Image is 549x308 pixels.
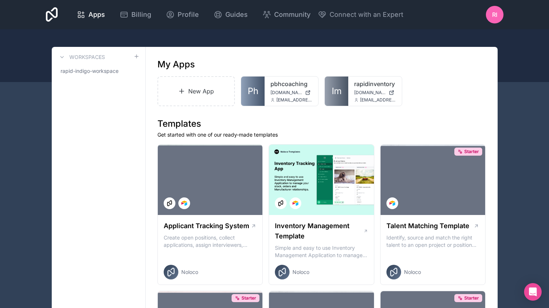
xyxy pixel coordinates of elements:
[71,7,111,23] a: Apps
[524,283,542,301] div: Open Intercom Messenger
[354,90,386,96] span: [DOMAIN_NAME]
[69,53,105,61] h3: Workspaces
[354,90,396,96] a: [DOMAIN_NAME]
[58,53,105,62] a: Workspaces
[325,77,348,106] a: Im
[360,97,396,103] span: [EMAIL_ADDRESS][DOMAIN_NAME]
[464,149,479,155] span: Starter
[225,10,248,20] span: Guides
[157,76,235,106] a: New App
[114,7,157,23] a: Billing
[181,200,187,206] img: Airtable Logo
[318,10,403,20] button: Connect with an Expert
[88,10,105,20] span: Apps
[270,90,312,96] a: [DOMAIN_NAME]
[274,10,310,20] span: Community
[492,10,497,19] span: RI
[248,85,258,97] span: Ph
[61,67,119,75] span: rapid-indigo-workspace
[164,221,249,231] h1: Applicant Tracking System
[292,268,309,276] span: Noloco
[330,10,403,20] span: Connect with an Expert
[157,131,486,138] p: Get started with one of our ready-made templates
[275,244,368,259] p: Simple and easy to use Inventory Management Application to manage your stock, orders and Manufact...
[270,90,302,96] span: [DOMAIN_NAME]
[404,268,421,276] span: Noloco
[386,234,480,249] p: Identify, source and match the right talent to an open project or position with our Talent Matchi...
[292,200,298,206] img: Airtable Logo
[178,10,199,20] span: Profile
[208,7,254,23] a: Guides
[257,7,316,23] a: Community
[354,79,396,88] a: rapidinventory
[157,118,486,130] h1: Templates
[241,295,256,301] span: Starter
[241,77,265,106] a: Ph
[276,97,312,103] span: [EMAIL_ADDRESS][DOMAIN_NAME]
[464,295,479,301] span: Starter
[131,10,151,20] span: Billing
[275,221,363,241] h1: Inventory Management Template
[160,7,205,23] a: Profile
[181,268,198,276] span: Noloco
[386,221,469,231] h1: Talent Matching Template
[157,59,195,70] h1: My Apps
[58,64,139,78] a: rapid-indigo-workspace
[332,85,342,97] span: Im
[389,200,395,206] img: Airtable Logo
[164,234,257,249] p: Create open positions, collect applications, assign interviewers, centralise candidate feedback a...
[270,79,312,88] a: pbhcoaching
